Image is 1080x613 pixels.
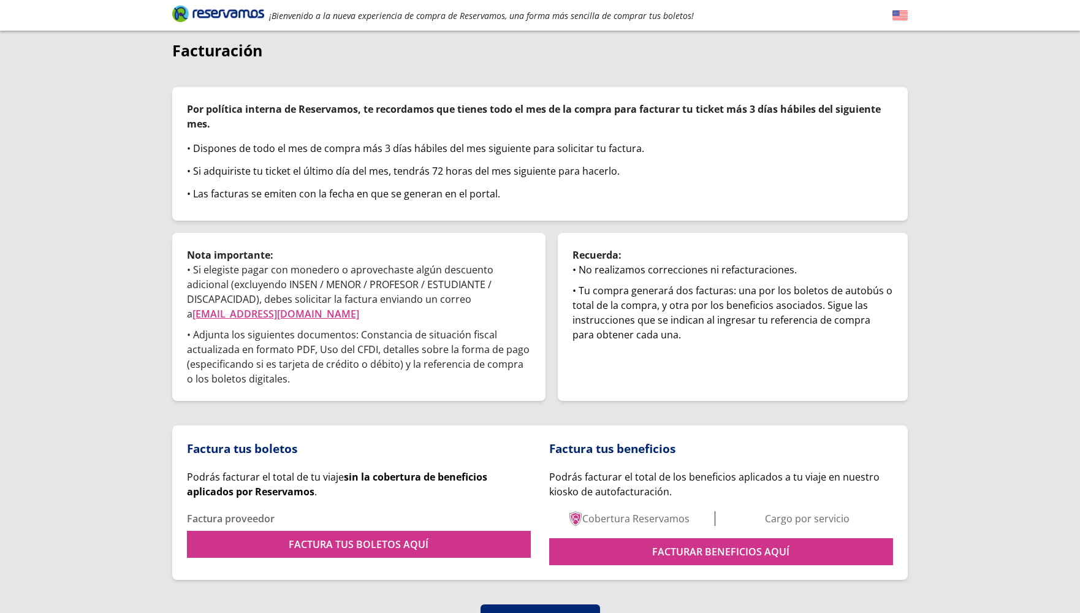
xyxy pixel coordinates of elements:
p: • Adjunta los siguientes documentos: Constancia de situación fiscal actualizada en formato PDF, U... [187,327,531,386]
p: Recuerda: [572,248,893,262]
div: • Las facturas se emiten con la fecha en que se generan en el portal. [187,186,893,201]
p: Facturación [172,39,908,63]
p: Factura tus beneficios [549,440,893,458]
div: • Tu compra generará dos facturas: una por los boletos de autobús o total de la compra, y otra po... [572,283,893,342]
i: Brand Logo [172,4,264,23]
p: Podrás facturar el total de los beneficios aplicados a tu viaje en nuestro kiosko de autofacturac... [549,470,893,499]
p: Factura proveedor [187,511,531,526]
div: . [187,470,531,499]
div: • Si adquiriste tu ticket el último día del mes, tendrás 72 horas del mes siguiente para hacerlo. [187,164,893,178]
img: Basic service level [568,511,583,526]
div: • No realizamos correcciones ni refacturaciones. [572,262,893,277]
a: Brand Logo [172,4,264,26]
p: Nota importante: [187,248,531,262]
a: [EMAIL_ADDRESS][DOMAIN_NAME] [192,307,359,321]
span: Podrás facturar el total de tu viaje [187,470,487,498]
p: Cobertura Reservamos [583,511,690,526]
p: • Si elegiste pagar con monedero o aprovechaste algún descuento adicional (excluyendo INSEN / MEN... [187,262,531,321]
button: English [892,8,908,23]
a: FACTURA TUS BOLETOS AQUÍ [187,531,531,558]
a: FACTURAR BENEFICIOS AQUÍ [549,538,893,565]
em: ¡Bienvenido a la nueva experiencia de compra de Reservamos, una forma más sencilla de comprar tus... [269,10,694,21]
p: Por política interna de Reservamos, te recordamos que tienes todo el mes de la compra para factur... [187,102,893,131]
p: Cargo por servicio [765,511,850,526]
div: • Dispones de todo el mes de compra más 3 días hábiles del mes siguiente para solicitar tu factura. [187,141,893,156]
p: Factura tus boletos [187,440,531,458]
